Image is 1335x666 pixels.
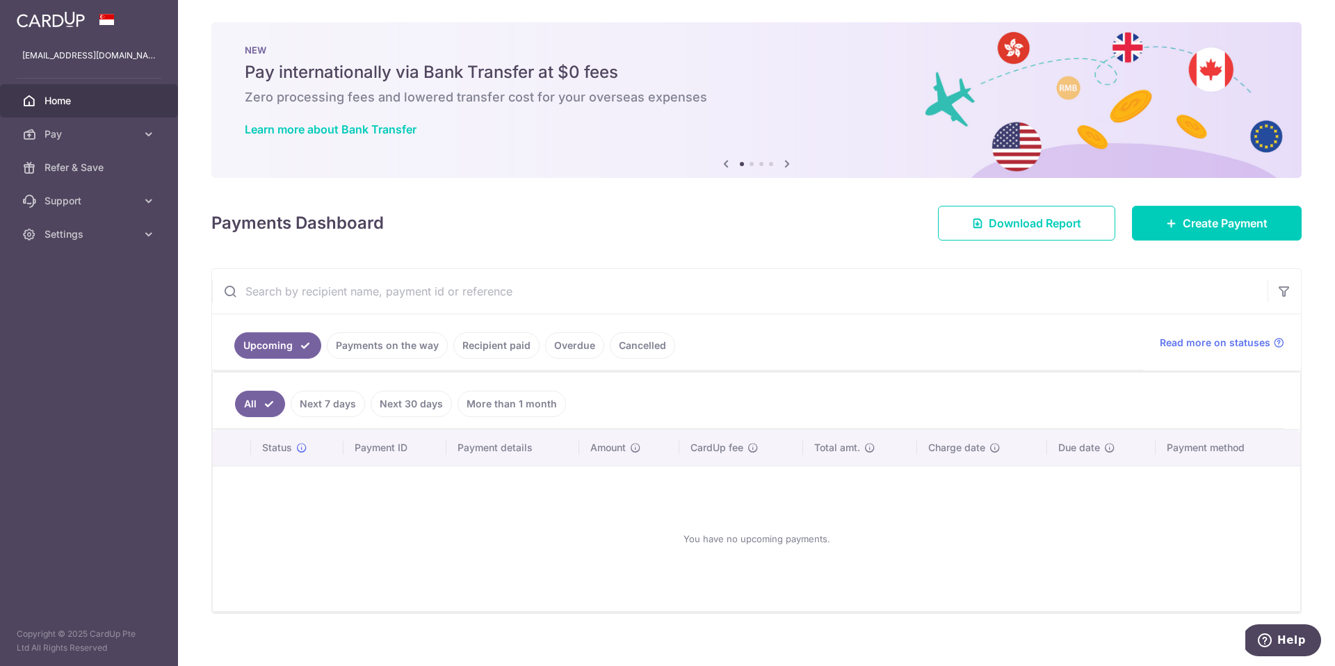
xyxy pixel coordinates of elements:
[453,332,540,359] a: Recipient paid
[234,332,321,359] a: Upcoming
[44,161,136,174] span: Refer & Save
[938,206,1115,241] a: Download Report
[1160,336,1284,350] a: Read more on statuses
[989,215,1081,232] span: Download Report
[446,430,580,466] th: Payment details
[245,122,416,136] a: Learn more about Bank Transfer
[44,127,136,141] span: Pay
[22,49,156,63] p: [EMAIL_ADDRESS][DOMAIN_NAME]
[1156,430,1300,466] th: Payment method
[1183,215,1268,232] span: Create Payment
[928,441,985,455] span: Charge date
[235,391,285,417] a: All
[458,391,566,417] a: More than 1 month
[44,194,136,208] span: Support
[245,44,1268,56] p: NEW
[1160,336,1270,350] span: Read more on statuses
[44,94,136,108] span: Home
[211,211,384,236] h4: Payments Dashboard
[291,391,365,417] a: Next 7 days
[229,478,1284,600] div: You have no upcoming payments.
[44,227,136,241] span: Settings
[1132,206,1302,241] a: Create Payment
[1245,624,1321,659] iframe: Opens a widget where you can find more information
[590,441,626,455] span: Amount
[212,269,1268,314] input: Search by recipient name, payment id or reference
[545,332,604,359] a: Overdue
[1058,441,1100,455] span: Due date
[814,441,860,455] span: Total amt.
[371,391,452,417] a: Next 30 days
[262,441,292,455] span: Status
[327,332,448,359] a: Payments on the way
[690,441,743,455] span: CardUp fee
[343,430,446,466] th: Payment ID
[211,22,1302,178] img: Bank transfer banner
[17,11,85,28] img: CardUp
[245,61,1268,83] h5: Pay internationally via Bank Transfer at $0 fees
[610,332,675,359] a: Cancelled
[245,89,1268,106] h6: Zero processing fees and lowered transfer cost for your overseas expenses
